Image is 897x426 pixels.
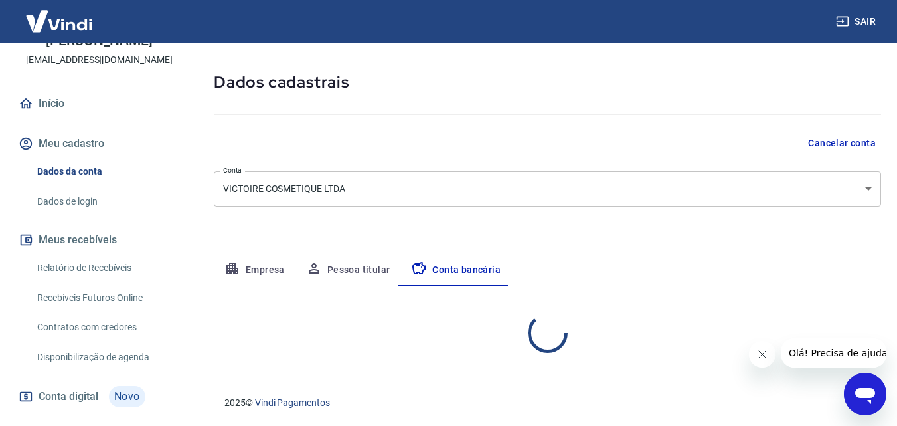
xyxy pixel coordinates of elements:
[16,1,102,41] img: Vindi
[109,386,145,407] span: Novo
[214,72,881,93] h5: Dados cadastrais
[255,397,330,408] a: Vindi Pagamentos
[16,225,183,255] button: Meus recebíveis
[32,158,183,185] a: Dados da conta
[833,9,881,34] button: Sair
[214,171,881,207] div: VICTOIRE COSMETIQUE LTDA
[32,314,183,341] a: Contratos com credores
[16,381,183,413] a: Conta digitalNovo
[8,9,112,20] span: Olá! Precisa de ajuda?
[32,284,183,312] a: Recebíveis Futuros Online
[400,255,511,286] button: Conta bancária
[295,255,401,286] button: Pessoa titular
[16,89,183,118] a: Início
[214,255,295,286] button: Empresa
[32,255,183,282] a: Relatório de Recebíveis
[224,396,865,410] p: 2025 ©
[803,131,881,156] button: Cancelar conta
[749,341,775,368] iframe: Fechar mensagem
[32,344,183,371] a: Disponibilização de agenda
[39,387,98,406] span: Conta digital
[844,373,886,415] iframe: Botão para abrir a janela de mensagens
[781,338,886,368] iframe: Mensagem da empresa
[223,165,242,175] label: Conta
[46,34,152,48] p: [PERSON_NAME]
[26,53,173,67] p: [EMAIL_ADDRESS][DOMAIN_NAME]
[32,188,183,215] a: Dados de login
[16,129,183,158] button: Meu cadastro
